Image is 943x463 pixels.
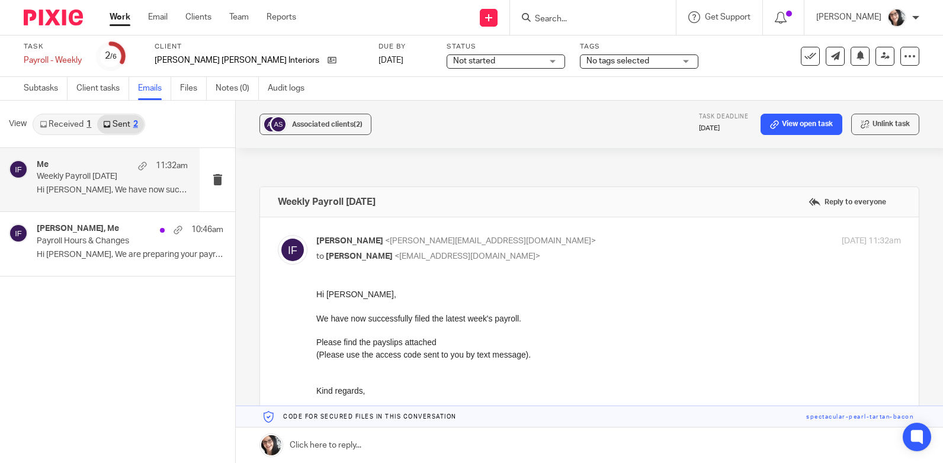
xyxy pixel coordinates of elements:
[34,115,97,134] a: Received1
[326,252,393,261] span: [PERSON_NAME]
[270,115,287,133] img: svg%3E
[191,224,223,236] p: 10:46am
[9,118,27,130] span: View
[97,115,143,134] a: Sent2
[37,224,119,234] h4: [PERSON_NAME], Me
[262,115,280,133] img: svg%3E
[316,237,383,245] span: [PERSON_NAME]
[185,11,211,23] a: Clients
[110,53,117,60] small: /6
[180,77,207,100] a: Files
[699,114,749,120] span: Task deadline
[24,9,83,25] img: Pixie
[705,13,750,21] span: Get Support
[37,236,186,246] p: Payroll Hours & Changes
[851,114,919,135] button: Unlink task
[9,160,28,179] img: svg%3E
[138,77,171,100] a: Emails
[354,121,363,128] span: (2)
[699,124,749,133] p: [DATE]
[806,193,889,211] label: Reply to everyone
[580,42,698,52] label: Tags
[887,8,906,27] img: me%20(1).jpg
[816,11,881,23] p: [PERSON_NAME]
[316,252,324,261] span: to
[24,54,82,66] div: Payroll - Weekly
[229,11,249,23] a: Team
[86,120,91,128] div: 1
[379,56,403,65] span: [DATE]
[379,42,432,52] label: Due by
[534,14,640,25] input: Search
[259,114,371,135] button: Associated clients(2)
[37,160,49,170] h4: Me
[110,11,130,23] a: Work
[453,57,495,65] span: Not started
[24,77,68,100] a: Subtasks
[105,49,117,63] div: 2
[37,172,158,182] p: Weekly Payroll [DATE]
[155,42,364,52] label: Client
[133,120,138,128] div: 2
[216,77,259,100] a: Notes (0)
[155,54,322,66] p: [PERSON_NAME] [PERSON_NAME] Interiors Limited
[278,235,307,265] img: svg%3E
[278,196,376,208] h4: Weekly Payroll [DATE]
[37,185,188,195] p: Hi [PERSON_NAME], We have now successfully filed...
[268,77,313,100] a: Audit logs
[24,42,82,52] label: Task
[447,42,565,52] label: Status
[148,11,168,23] a: Email
[267,11,296,23] a: Reports
[292,121,363,128] span: Associated clients
[385,237,596,245] span: <[PERSON_NAME][EMAIL_ADDRESS][DOMAIN_NAME]>
[37,250,223,260] p: Hi [PERSON_NAME], We are preparing your payroll...
[761,114,842,135] a: View open task
[76,77,129,100] a: Client tasks
[9,224,28,243] img: svg%3E
[842,235,901,247] p: [DATE] 11:32am
[394,252,540,261] span: <[EMAIL_ADDRESS][DOMAIN_NAME]>
[586,57,649,65] span: No tags selected
[156,160,188,172] p: 11:32am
